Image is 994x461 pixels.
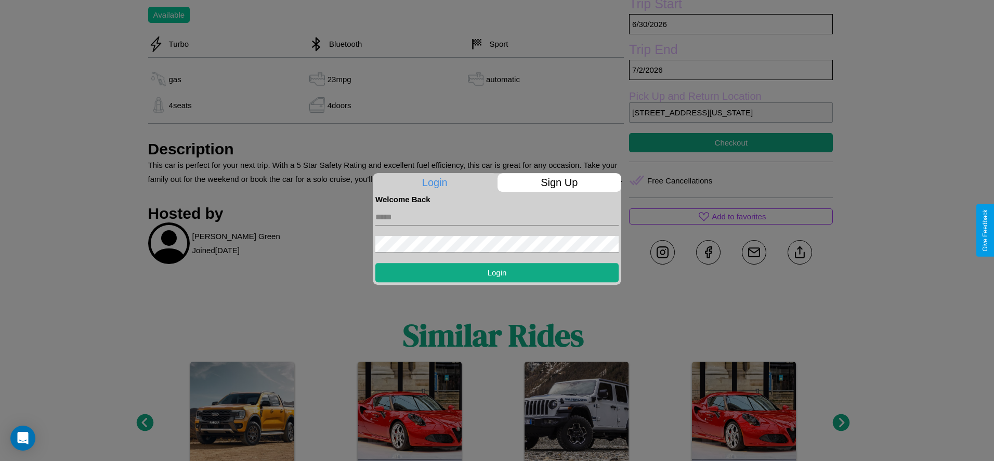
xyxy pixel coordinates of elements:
[373,173,497,192] p: Login
[498,173,622,192] p: Sign Up
[375,195,619,204] h4: Welcome Back
[375,263,619,282] button: Login
[982,209,989,252] div: Give Feedback
[10,426,35,451] div: Open Intercom Messenger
